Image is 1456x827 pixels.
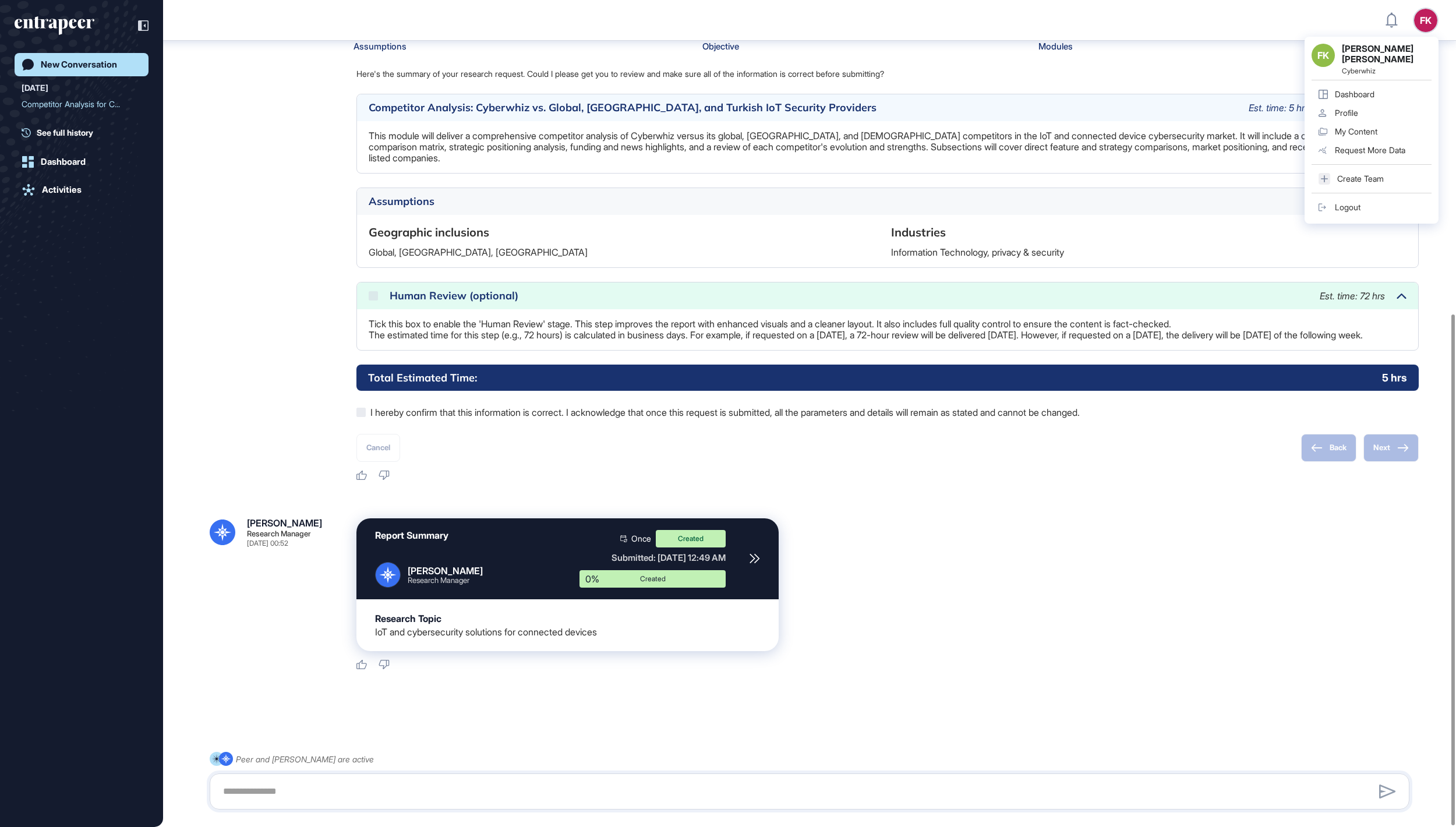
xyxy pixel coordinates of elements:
[369,319,1406,341] p: Tick this box to enable the 'Human Review' stage. This step improves the report with enhanced vis...
[247,540,288,547] div: [DATE] 00:52
[369,103,1237,113] div: Competitor Analysis: Cyberwhiz vs. Global, [GEOGRAPHIC_DATA], and Turkish IoT Security Providers
[247,518,322,528] div: [PERSON_NAME]
[41,59,117,70] div: New Conversation
[22,95,132,114] div: Competitor Analysis for C...
[368,370,477,385] h6: Total Estimated Time:
[1249,102,1309,114] span: Est. time: 5 hrs
[15,178,149,202] a: Activities
[390,291,1308,301] div: Human Review (optional)
[41,157,86,167] div: Dashboard
[588,575,717,582] div: Created
[1414,9,1437,32] button: FK
[356,405,1419,420] label: I hereby confirm that this information is correct. I acknowledge that once this request is submit...
[22,95,142,114] div: Competitor Analysis for CyberWhiz and Its Global and UK-focused Competitors
[15,16,94,35] div: entrapeer-logo
[702,39,739,54] div: Objective
[656,530,726,547] div: Created
[579,570,616,588] div: 0%
[1382,370,1407,385] p: 5 hrs
[369,224,884,241] h6: Geographic inclusions
[369,247,884,258] p: Global, [GEOGRAPHIC_DATA], [GEOGRAPHIC_DATA]
[236,752,374,766] div: Peer and [PERSON_NAME] are active
[375,530,448,541] div: Report Summary
[22,126,149,139] a: See full history
[37,126,93,139] span: See full history
[1038,39,1073,54] div: Modules
[408,566,483,577] div: [PERSON_NAME]
[22,81,48,95] div: [DATE]
[579,552,726,563] div: Submitted: [DATE] 12:49 AM
[891,224,1406,241] h6: Industries
[375,613,441,624] div: Research Topic
[15,53,149,76] a: New Conversation
[891,247,1406,258] p: Information Technology, privacy & security
[356,68,1419,80] p: Here's the summary of your research request. Could I please get you to review and make sure all o...
[15,150,149,174] a: Dashboard
[354,39,407,54] div: Assumptions
[631,535,651,543] span: Once
[42,185,82,195] div: Activities
[375,627,597,638] div: IoT and cybersecurity solutions for connected devices
[369,130,1406,164] p: This module will deliver a comprehensive competitor analysis of Cyberwhiz versus its global, [GEO...
[408,577,483,584] div: Research Manager
[1320,290,1385,302] span: Est. time: 72 hrs
[247,530,311,538] div: Research Manager
[369,196,1385,207] div: Assumptions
